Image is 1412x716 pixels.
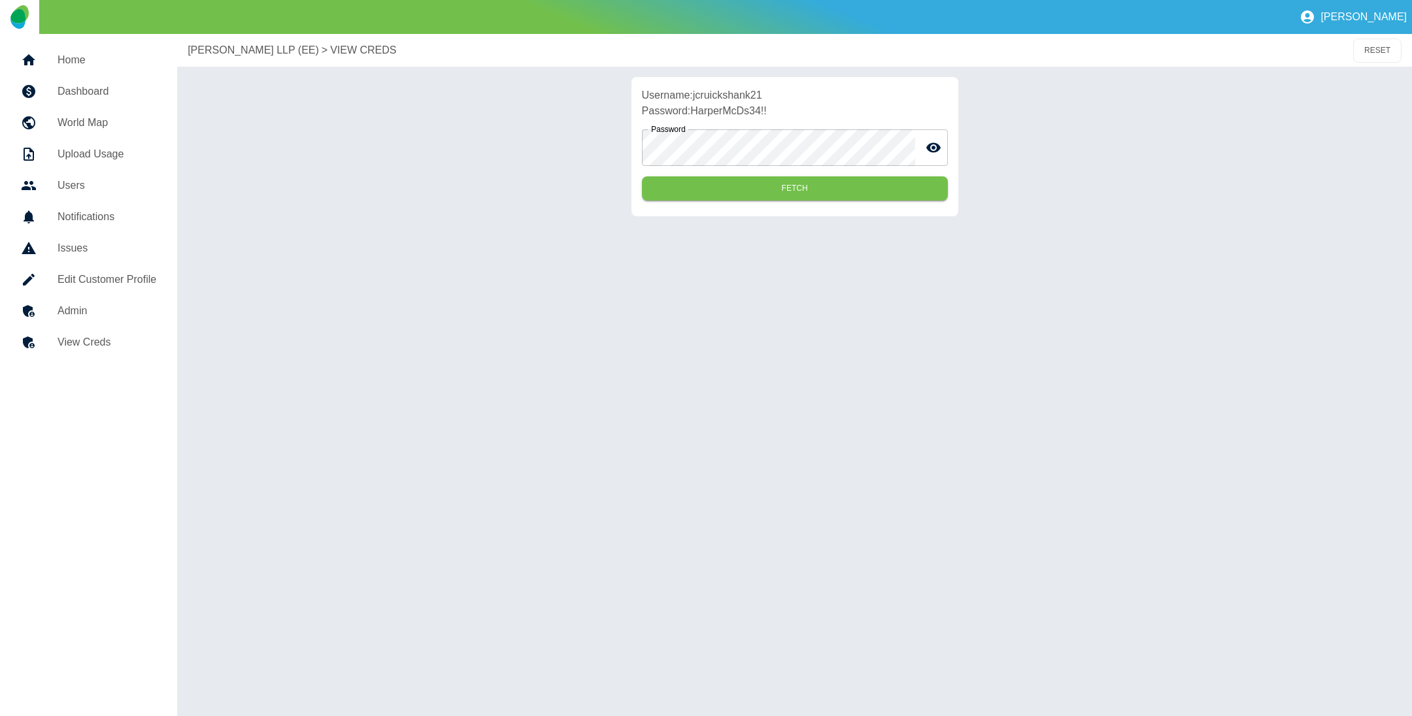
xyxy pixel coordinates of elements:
h5: Home [58,52,156,68]
a: Home [10,44,167,76]
a: VIEW CREDS [330,42,396,58]
button: [PERSON_NAME] [1294,4,1412,30]
a: Upload Usage [10,138,167,170]
button: toggle password visibility [920,135,947,161]
p: Password: HarperMcDs34!! [642,103,948,119]
h5: Issues [58,240,156,256]
a: [PERSON_NAME] LLP (EE) [188,42,319,58]
h5: Dashboard [58,84,156,99]
a: Edit Customer Profile [10,264,167,295]
h5: Admin [58,303,156,319]
a: Notifications [10,201,167,233]
a: Admin [10,295,167,327]
h5: Users [58,178,156,193]
p: > [322,42,328,58]
img: Logo [10,5,28,29]
a: Dashboard [10,76,167,107]
h5: World Map [58,115,156,131]
a: View Creds [10,327,167,358]
label: Password [651,123,686,135]
p: Username: jcruickshank21 [642,88,948,103]
h5: Edit Customer Profile [58,272,156,287]
h5: Notifications [58,209,156,225]
button: RESET [1353,39,1402,63]
h5: View Creds [58,334,156,350]
p: [PERSON_NAME] [1320,11,1407,23]
button: Fetch [642,176,948,201]
a: Users [10,170,167,201]
h5: Upload Usage [58,146,156,162]
a: World Map [10,107,167,138]
a: Issues [10,233,167,264]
